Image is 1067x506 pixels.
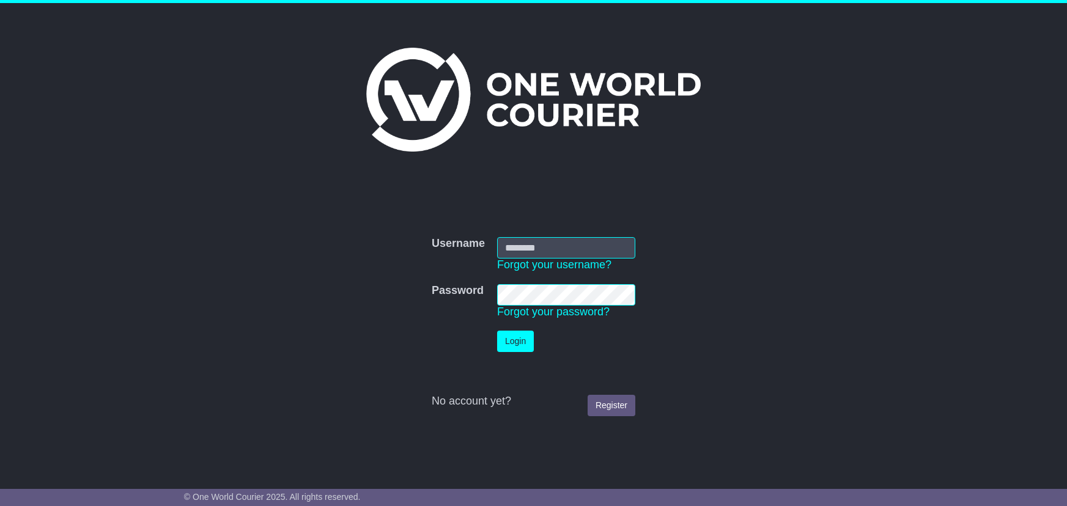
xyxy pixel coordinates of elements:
[432,237,485,251] label: Username
[497,331,534,352] button: Login
[432,395,635,408] div: No account yet?
[497,258,611,271] a: Forgot your username?
[497,306,610,318] a: Forgot your password?
[432,284,484,298] label: Password
[366,48,700,152] img: One World
[184,492,361,502] span: © One World Courier 2025. All rights reserved.
[588,395,635,416] a: Register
